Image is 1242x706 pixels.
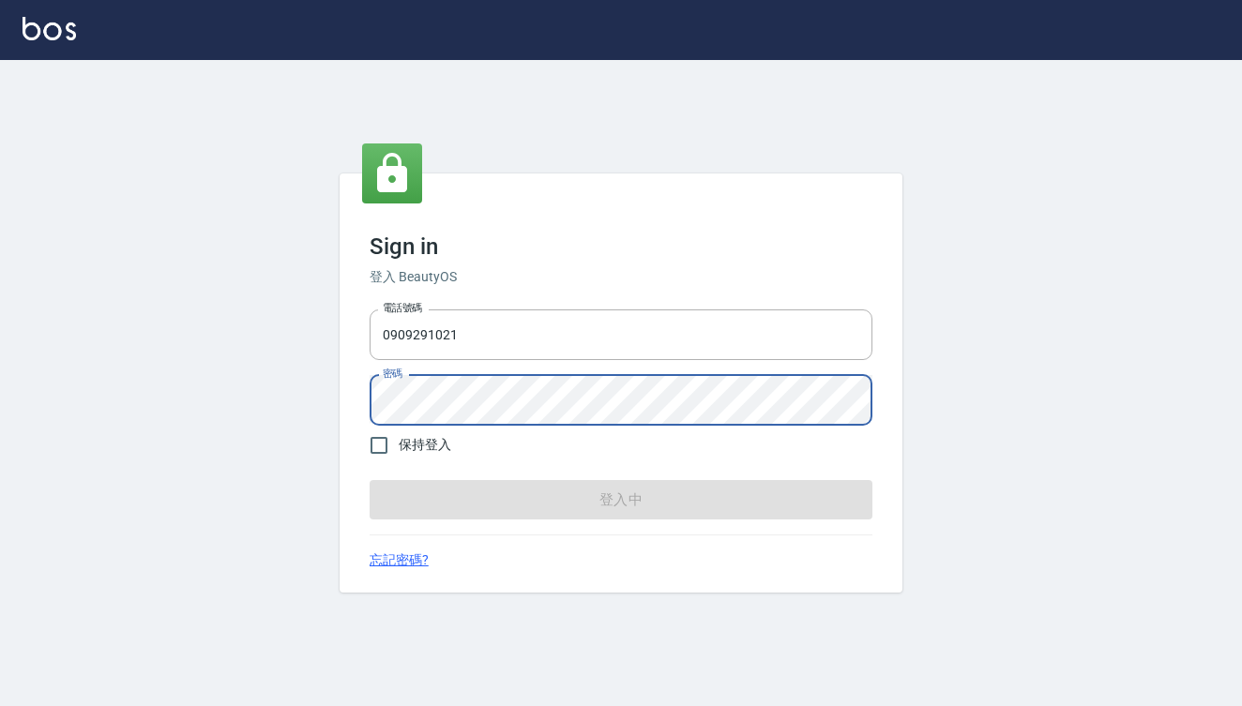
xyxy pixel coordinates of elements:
img: Logo [23,17,76,40]
h6: 登入 BeautyOS [370,267,872,287]
label: 密碼 [383,367,402,381]
a: 忘記密碼? [370,550,429,570]
h3: Sign in [370,233,872,260]
label: 電話號碼 [383,301,422,315]
span: 保持登入 [399,435,451,455]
